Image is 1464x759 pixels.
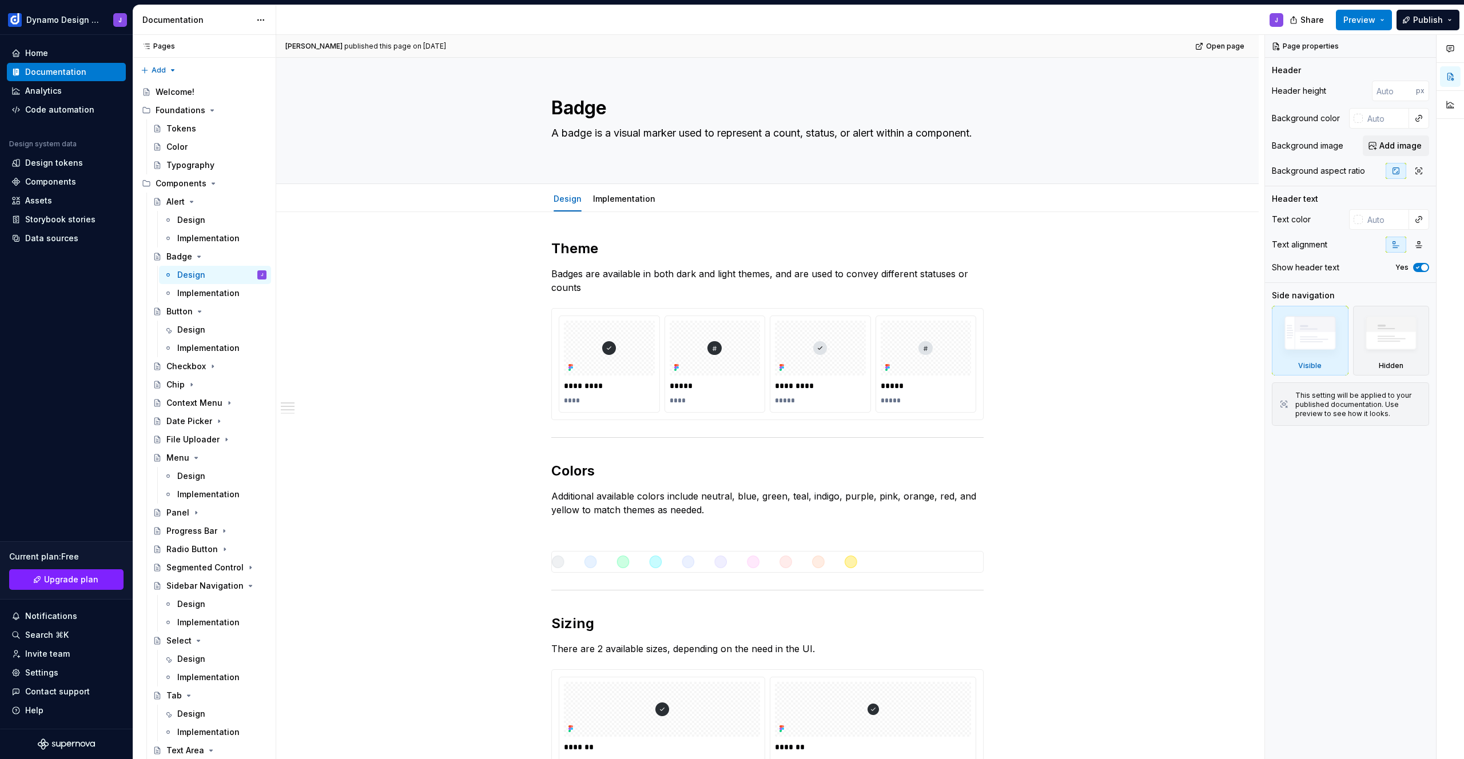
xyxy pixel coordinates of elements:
[1295,391,1422,418] div: This setting will be applied to your published documentation. Use preview to see how it looks.
[7,229,126,247] a: Data sources
[25,47,48,59] div: Home
[551,642,984,656] p: There are 2 available sizes, depending on the need in the UI.
[1379,140,1422,151] span: Add image
[1363,108,1409,129] input: Auto
[166,745,204,756] div: Text Area
[148,302,271,321] a: Button
[25,233,78,244] div: Data sources
[166,690,182,701] div: Tab
[551,489,984,517] p: Additional available colors include neutral, blue, green, teal, indigo, purple, pink, orange, red...
[159,321,271,339] a: Design
[7,154,126,172] a: Design tokens
[593,194,655,203] a: Implementation
[44,574,98,585] span: Upgrade plan
[177,214,205,226] div: Design
[137,174,271,193] div: Components
[148,540,271,558] a: Radio Button
[148,138,271,156] a: Color
[25,686,90,697] div: Contact support
[261,269,263,281] div: J
[1413,14,1443,26] span: Publish
[137,42,175,51] div: Pages
[551,462,984,480] h2: Colors
[166,361,206,372] div: Checkbox
[549,94,981,122] textarea: Badge
[148,375,271,394] a: Chip
[159,668,271,686] a: Implementation
[7,682,126,701] button: Contact support
[148,357,271,375] a: Checkbox
[551,614,984,633] h2: Sizing
[152,66,166,75] span: Add
[344,42,446,51] div: published this page on [DATE]
[7,607,126,625] button: Notifications
[177,269,205,281] div: Design
[148,412,271,430] a: Date Picker
[25,648,70,660] div: Invite team
[1272,193,1318,205] div: Header text
[552,552,983,572] img: c95b42e1-2ccc-4acd-9141-aa104076eca5.png
[159,595,271,613] a: Design
[549,124,981,156] textarea: A badge is a visual marker used to represent a count, status, or alert within a component.
[137,62,180,78] button: Add
[2,7,130,32] button: Dynamo Design SystemJ
[551,239,984,258] h2: Theme
[38,738,95,750] svg: Supernova Logo
[148,504,271,522] a: Panel
[1284,10,1331,30] button: Share
[7,210,126,229] a: Storybook stories
[1363,209,1409,230] input: Auto
[7,626,126,644] button: Search ⌘K
[1275,15,1278,25] div: J
[25,629,69,641] div: Search ⌘K
[177,617,240,628] div: Implementation
[148,247,271,266] a: Badge
[1395,263,1409,272] label: Yes
[551,267,984,294] p: Badges are available in both dark and light themes, and are used to convey different statuses or ...
[159,613,271,632] a: Implementation
[1363,135,1429,156] button: Add image
[1379,361,1403,370] div: Hidden
[156,86,194,98] div: Welcome!
[9,551,124,562] div: Current plan : Free
[7,44,126,62] a: Home
[7,101,126,119] a: Code automation
[177,598,205,610] div: Design
[25,195,52,206] div: Assets
[7,191,126,210] a: Assets
[159,339,271,357] a: Implementation
[166,141,188,153] div: Color
[166,379,185,390] div: Chip
[166,544,218,555] div: Radio Button
[177,470,205,482] div: Design
[177,233,240,244] div: Implementation
[554,194,582,203] a: Design
[1206,42,1244,51] span: Open page
[1272,214,1311,225] div: Text color
[177,672,240,683] div: Implementation
[9,139,77,149] div: Design system data
[9,569,124,590] a: Upgrade plan
[166,251,192,262] div: Badge
[7,173,126,191] a: Components
[1272,165,1365,177] div: Background aspect ratio
[159,266,271,284] a: DesignJ
[177,726,240,738] div: Implementation
[159,284,271,302] a: Implementation
[159,723,271,741] a: Implementation
[137,101,271,119] div: Foundations
[177,708,205,720] div: Design
[1372,81,1416,101] input: Auto
[148,686,271,705] a: Tab
[166,196,185,207] div: Alert
[166,562,244,573] div: Segmented Control
[166,306,193,317] div: Button
[148,430,271,449] a: File Uploader
[1272,85,1326,97] div: Header height
[137,83,271,101] a: Welcome!
[148,119,271,138] a: Tokens
[1336,10,1392,30] button: Preview
[166,525,217,537] div: Progress Bar
[1397,10,1459,30] button: Publish
[25,157,83,169] div: Design tokens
